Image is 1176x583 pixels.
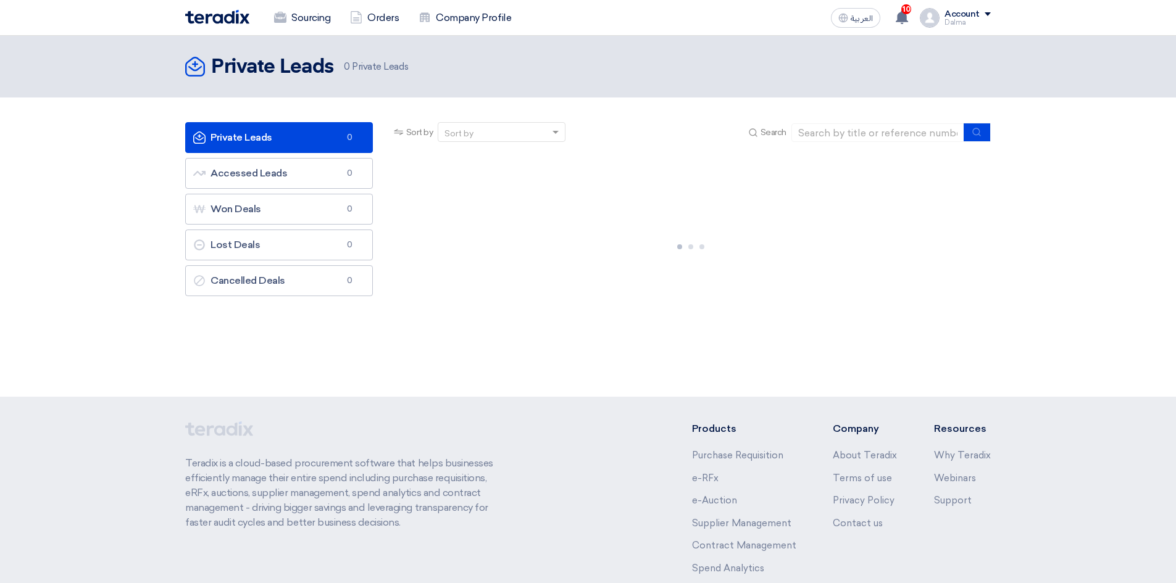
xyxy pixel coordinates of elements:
a: Terms of use [833,473,892,484]
a: About Teradix [833,450,897,461]
span: 0 [343,275,357,287]
span: 0 [343,131,357,144]
a: Privacy Policy [833,495,895,506]
a: Accessed Leads0 [185,158,373,189]
span: 10 [901,4,911,14]
span: 0 [344,61,350,72]
button: العربية [831,8,880,28]
div: Dalma [945,19,991,26]
span: 0 [343,239,357,251]
a: Orders [340,4,409,31]
div: Account [945,9,980,20]
a: Support [934,495,972,506]
a: Why Teradix [934,450,991,461]
li: Resources [934,421,991,436]
a: Supplier Management [692,518,791,529]
h2: Private Leads [211,55,334,80]
a: e-Auction [692,495,737,506]
span: 0 [343,167,357,180]
span: العربية [851,14,873,23]
li: Company [833,421,897,436]
img: profile_test.png [920,8,940,28]
img: Teradix logo [185,10,249,24]
a: Lost Deals0 [185,229,373,260]
a: Cancelled Deals0 [185,265,373,296]
a: Webinars [934,473,976,484]
a: Private Leads0 [185,122,373,153]
a: Purchase Requisition [692,450,783,461]
a: Spend Analytics [692,563,764,574]
a: Sourcing [264,4,340,31]
a: e-RFx [692,473,719,484]
input: Search by title or reference number [791,123,964,142]
a: Won Deals0 [185,194,373,225]
span: Private Leads [344,60,408,74]
a: Contract Management [692,540,796,551]
a: Company Profile [409,4,521,31]
li: Products [692,421,796,436]
span: Search [761,126,786,139]
span: 0 [343,203,357,215]
span: Sort by [406,126,433,139]
p: Teradix is a cloud-based procurement software that helps businesses efficiently manage their enti... [185,456,507,530]
a: Contact us [833,518,883,529]
div: Sort by [444,127,473,140]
